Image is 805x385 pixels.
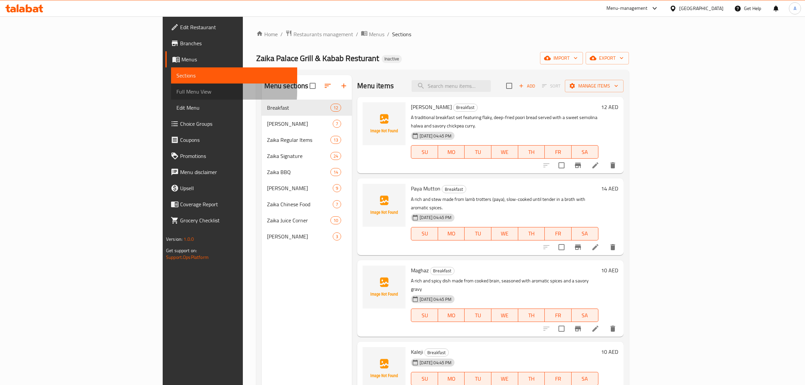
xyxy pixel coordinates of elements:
[412,80,491,92] input: search
[438,227,465,240] button: MO
[467,311,489,320] span: TU
[165,148,297,164] a: Promotions
[545,145,572,159] button: FR
[165,212,297,228] a: Grocery Checklist
[330,104,341,112] div: items
[411,265,429,275] span: Maghaz
[547,311,569,320] span: FR
[262,228,352,244] div: [PERSON_NAME]3
[521,147,542,157] span: TH
[180,200,292,208] span: Coverage Report
[521,229,542,238] span: TH
[267,184,333,192] div: Zaika Tandoor
[262,116,352,132] div: [PERSON_NAME]7
[267,136,330,144] span: Zaika Regular Items
[438,309,465,322] button: MO
[441,147,462,157] span: MO
[267,104,330,112] div: Breakfast
[591,161,599,169] a: Edit menu item
[357,81,394,91] h2: Menu items
[333,121,341,127] span: 7
[518,309,545,322] button: TH
[356,30,358,38] li: /
[166,235,182,243] span: Version:
[518,145,545,159] button: TH
[363,184,406,227] img: Paya Mutton
[465,309,491,322] button: TU
[262,196,352,212] div: Zaika Chinese Food7
[306,79,320,93] span: Select all sections
[417,360,454,366] span: [DATE] 04:45 PM
[521,374,542,384] span: TH
[387,30,389,38] li: /
[267,184,333,192] span: [PERSON_NAME]
[333,120,341,128] div: items
[605,239,621,255] button: delete
[601,184,618,193] h6: 14 AED
[570,239,586,255] button: Branch-specific-item
[414,374,435,384] span: SU
[293,30,353,38] span: Restaurants management
[453,104,477,111] span: Breakfast
[165,51,297,67] a: Menus
[545,227,572,240] button: FR
[180,39,292,47] span: Branches
[586,52,629,64] button: export
[453,104,478,112] div: Breakfast
[411,347,423,357] span: Kaleji
[574,311,596,320] span: SA
[166,246,197,255] span: Get support on:
[333,185,341,191] span: 9
[494,374,516,384] span: WE
[411,113,598,130] p: A traditional breakfast set featuring flaky, deep-fried poori bread served with a sweet semolina ...
[518,82,536,90] span: Add
[572,145,598,159] button: SA
[181,55,292,63] span: Menus
[411,277,598,293] p: A rich and spicy dish made from cooked brain, seasoned with aromatic spices and a savory gravy
[467,229,489,238] span: TU
[441,374,462,384] span: MO
[180,168,292,176] span: Menu disclaimer
[331,105,341,111] span: 12
[601,347,618,356] h6: 10 AED
[438,145,465,159] button: MO
[165,116,297,132] a: Choice Groups
[331,153,341,159] span: 24
[430,267,454,275] div: Breakfast
[554,240,569,254] span: Select to update
[547,229,569,238] span: FR
[572,309,598,322] button: SA
[565,80,624,92] button: Manage items
[382,56,402,62] span: Inactive
[267,200,333,208] span: Zaika Chinese Food
[442,185,466,193] div: Breakfast
[267,120,333,128] span: [PERSON_NAME]
[262,97,352,247] nav: Menu sections
[171,67,297,84] a: Sections
[165,35,297,51] a: Branches
[494,229,516,238] span: WE
[591,325,599,333] a: Edit menu item
[180,23,292,31] span: Edit Restaurant
[363,266,406,309] img: Maghaz
[540,52,583,64] button: import
[333,233,341,240] span: 3
[330,216,341,224] div: items
[411,145,438,159] button: SU
[467,374,489,384] span: TU
[411,102,452,112] span: [PERSON_NAME]
[417,214,454,221] span: [DATE] 04:45 PM
[176,71,292,79] span: Sections
[414,229,435,238] span: SU
[267,152,330,160] span: Zaika Signature
[572,227,598,240] button: SA
[333,200,341,208] div: items
[518,227,545,240] button: TH
[574,229,596,238] span: SA
[267,232,333,240] span: [PERSON_NAME]
[369,30,384,38] span: Menus
[180,136,292,144] span: Coupons
[171,100,297,116] a: Edit Menu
